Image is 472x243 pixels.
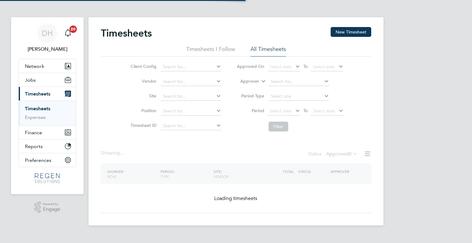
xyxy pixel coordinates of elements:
[269,92,329,101] input: Select one
[19,139,76,153] button: Reports
[25,91,50,97] span: Timesheets
[62,23,74,43] a: 20
[42,29,53,37] span: DH
[331,27,371,37] button: New Timesheet
[237,108,264,113] label: Period
[237,64,264,69] label: Approved On
[313,64,335,69] span: Select date
[161,77,221,86] input: Search for...
[161,92,221,101] input: Search for...
[25,114,46,120] a: Expenses
[69,25,77,33] span: 20
[101,27,152,39] h2: Timesheets
[301,62,309,70] span: To
[161,122,221,130] input: Search for...
[129,93,156,99] label: Site
[18,173,76,183] a: Go to home page
[25,130,42,135] span: Finance
[18,45,76,53] span: Darren Hartman
[19,153,76,167] button: Preferences
[269,77,329,86] input: Search for...
[19,126,76,139] button: Finance
[43,202,60,207] span: Powered by
[269,108,292,114] span: Select date
[25,77,36,83] span: Jobs
[35,173,60,183] img: regensolutions-logo-retina.png
[161,107,221,116] input: Search for...
[19,87,76,100] button: Timesheets
[18,23,76,53] a: DH[PERSON_NAME]
[161,63,221,71] input: Search for...
[19,73,76,87] button: Jobs
[19,100,76,125] div: Timesheets
[129,64,156,69] label: Client Config
[25,106,50,112] a: Timesheets
[129,123,156,128] label: Timesheet ID
[129,78,156,84] label: Vendor
[250,45,286,57] li: All Timesheets
[269,122,288,131] button: Filter
[101,150,125,156] div: Showing
[301,107,309,115] span: To
[25,157,51,163] span: Preferences
[129,108,156,113] label: Position
[34,202,61,213] a: Powered byEngage
[11,17,84,194] nav: Main navigation
[43,207,60,212] span: Engage
[25,63,44,69] span: Network
[313,108,335,114] span: Select date
[237,93,264,99] label: Period Type
[308,150,359,159] div: Status
[349,151,352,157] span: 0
[326,151,358,157] label: Approved
[120,150,124,156] span: ...
[25,143,43,149] span: Reports
[186,45,235,57] li: Timesheets I Follow
[19,59,76,73] button: Network
[231,78,259,84] label: Approver
[269,64,292,69] span: Select date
